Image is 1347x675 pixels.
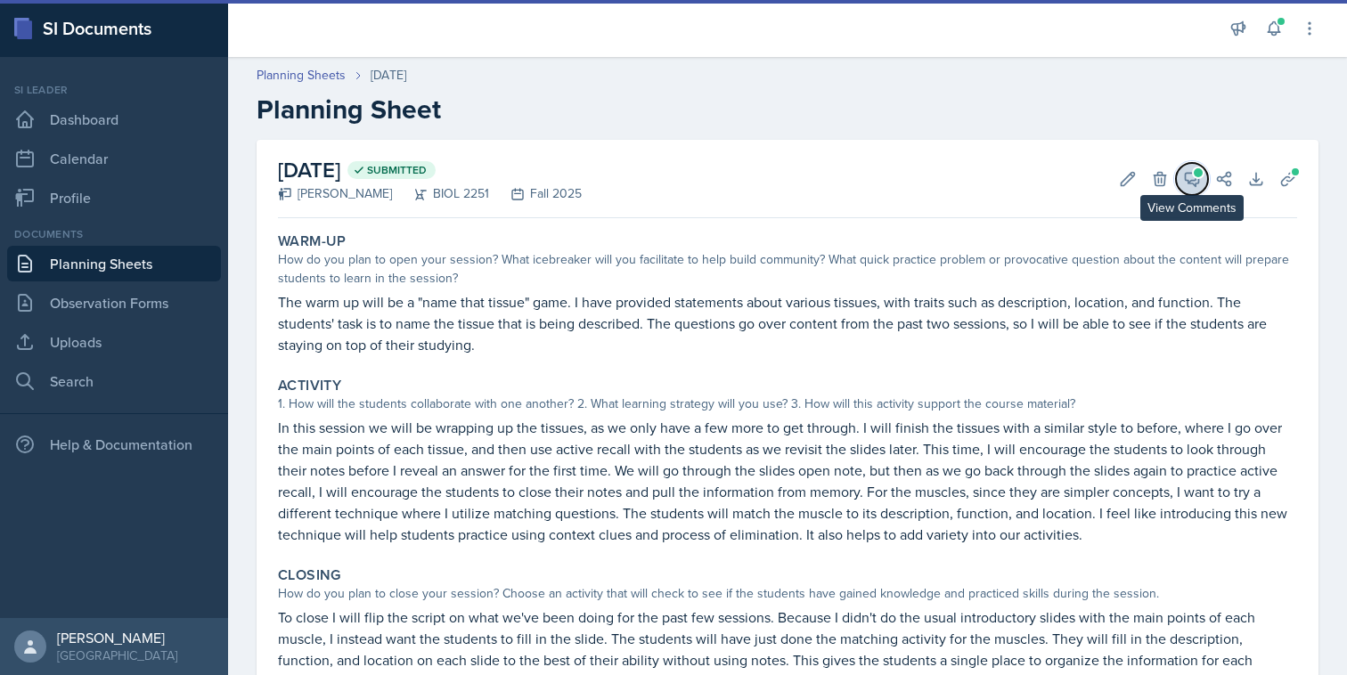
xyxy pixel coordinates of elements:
[7,180,221,216] a: Profile
[278,154,582,186] h2: [DATE]
[367,163,427,177] span: Submitted
[278,250,1297,288] div: How do you plan to open your session? What icebreaker will you facilitate to help build community...
[392,184,489,203] div: BIOL 2251
[7,285,221,321] a: Observation Forms
[371,66,406,85] div: [DATE]
[7,141,221,176] a: Calendar
[7,82,221,98] div: Si leader
[278,184,392,203] div: [PERSON_NAME]
[278,394,1297,413] div: 1. How will the students collaborate with one another? 2. What learning strategy will you use? 3....
[278,566,341,584] label: Closing
[278,417,1297,545] p: In this session we will be wrapping up the tissues, as we only have a few more to get through. I ...
[7,363,221,399] a: Search
[7,324,221,360] a: Uploads
[7,246,221,281] a: Planning Sheets
[278,232,347,250] label: Warm-Up
[257,94,1318,126] h2: Planning Sheet
[57,629,177,647] div: [PERSON_NAME]
[489,184,582,203] div: Fall 2025
[278,377,341,394] label: Activity
[278,291,1297,355] p: The warm up will be a "name that tissue" game. I have provided statements about various tissues, ...
[1176,163,1208,195] button: View Comments
[57,647,177,664] div: [GEOGRAPHIC_DATA]
[7,427,221,462] div: Help & Documentation
[278,584,1297,603] div: How do you plan to close your session? Choose an activity that will check to see if the students ...
[7,102,221,137] a: Dashboard
[7,226,221,242] div: Documents
[257,66,346,85] a: Planning Sheets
